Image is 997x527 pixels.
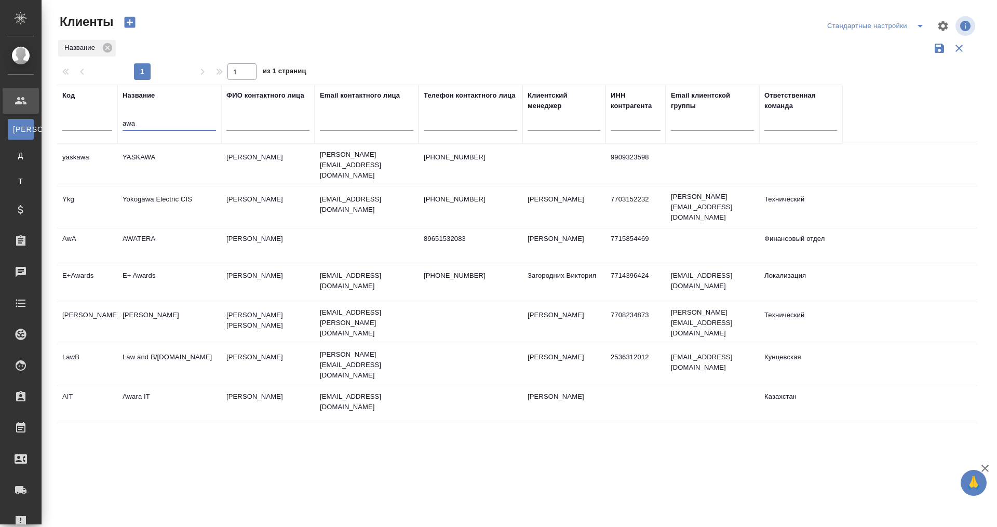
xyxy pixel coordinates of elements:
[58,40,116,57] div: Название
[424,90,516,101] div: Телефон контактного лица
[57,189,117,225] td: Ykg
[759,347,842,383] td: Кунцевская
[117,265,221,302] td: E+ Awards
[13,124,29,134] span: [PERSON_NAME]
[949,38,969,58] button: Сбросить фильтры
[424,152,517,163] p: [PHONE_NUMBER]
[605,228,666,265] td: 7715854469
[759,305,842,341] td: Технический
[13,176,29,186] span: Т
[226,90,304,101] div: ФИО контактного лица
[605,305,666,341] td: 7708234873
[117,305,221,341] td: [PERSON_NAME]
[117,347,221,383] td: Law and B/[DOMAIN_NAME]
[320,271,413,291] p: [EMAIL_ADDRESS][DOMAIN_NAME]
[759,386,842,423] td: Казахстан
[424,194,517,205] p: [PHONE_NUMBER]
[57,265,117,302] td: E+Awards
[522,265,605,302] td: Загородних Виктория
[221,228,315,265] td: [PERSON_NAME]
[117,147,221,183] td: YASKAWA
[666,186,759,228] td: [PERSON_NAME][EMAIL_ADDRESS][DOMAIN_NAME]
[528,90,600,111] div: Клиентский менеджер
[605,347,666,383] td: 2536312012
[320,90,400,101] div: Email контактного лица
[57,147,117,183] td: yaskawa
[424,271,517,281] p: [PHONE_NUMBER]
[522,305,605,341] td: [PERSON_NAME]
[961,470,987,496] button: 🙏
[123,90,155,101] div: Название
[57,228,117,265] td: AwA
[605,147,666,183] td: 9909323598
[117,189,221,225] td: Yokogawa Electric CIS
[8,145,34,166] a: Д
[8,119,34,140] a: [PERSON_NAME]
[522,189,605,225] td: [PERSON_NAME]
[117,13,142,31] button: Создать
[221,386,315,423] td: [PERSON_NAME]
[117,228,221,265] td: AWATERA
[57,347,117,383] td: LawB
[931,13,955,38] span: Настроить таблицу
[929,38,949,58] button: Сохранить фильтры
[62,90,75,101] div: Код
[955,16,977,36] span: Посмотреть информацию
[221,189,315,225] td: [PERSON_NAME]
[759,228,842,265] td: Финансовый отдел
[965,472,982,494] span: 🙏
[666,265,759,302] td: [EMAIL_ADDRESS][DOMAIN_NAME]
[424,234,517,244] p: 89651532083
[13,150,29,160] span: Д
[8,171,34,192] a: Т
[666,347,759,383] td: [EMAIL_ADDRESS][DOMAIN_NAME]
[522,347,605,383] td: [PERSON_NAME]
[522,386,605,423] td: [PERSON_NAME]
[825,18,931,34] div: split button
[666,302,759,344] td: [PERSON_NAME][EMAIL_ADDRESS][DOMAIN_NAME]
[759,189,842,225] td: Технический
[57,386,117,423] td: AIT
[57,305,117,341] td: [PERSON_NAME]
[320,194,413,215] p: [EMAIL_ADDRESS][DOMAIN_NAME]
[57,13,113,30] span: Клиенты
[221,347,315,383] td: [PERSON_NAME]
[320,150,413,181] p: [PERSON_NAME][EMAIL_ADDRESS][DOMAIN_NAME]
[117,386,221,423] td: Awara IT
[320,391,413,412] p: [EMAIL_ADDRESS][DOMAIN_NAME]
[221,265,315,302] td: [PERSON_NAME]
[605,189,666,225] td: 7703152232
[764,90,837,111] div: Ответственная команда
[320,307,413,339] p: [EMAIL_ADDRESS][PERSON_NAME][DOMAIN_NAME]
[759,265,842,302] td: Локализация
[611,90,661,111] div: ИНН контрагента
[221,305,315,341] td: [PERSON_NAME] [PERSON_NAME]
[605,265,666,302] td: 7714396424
[263,65,306,80] span: из 1 страниц
[522,228,605,265] td: [PERSON_NAME]
[671,90,754,111] div: Email клиентской группы
[320,349,413,381] p: [PERSON_NAME][EMAIL_ADDRESS][DOMAIN_NAME]
[64,43,99,53] p: Название
[221,147,315,183] td: [PERSON_NAME]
